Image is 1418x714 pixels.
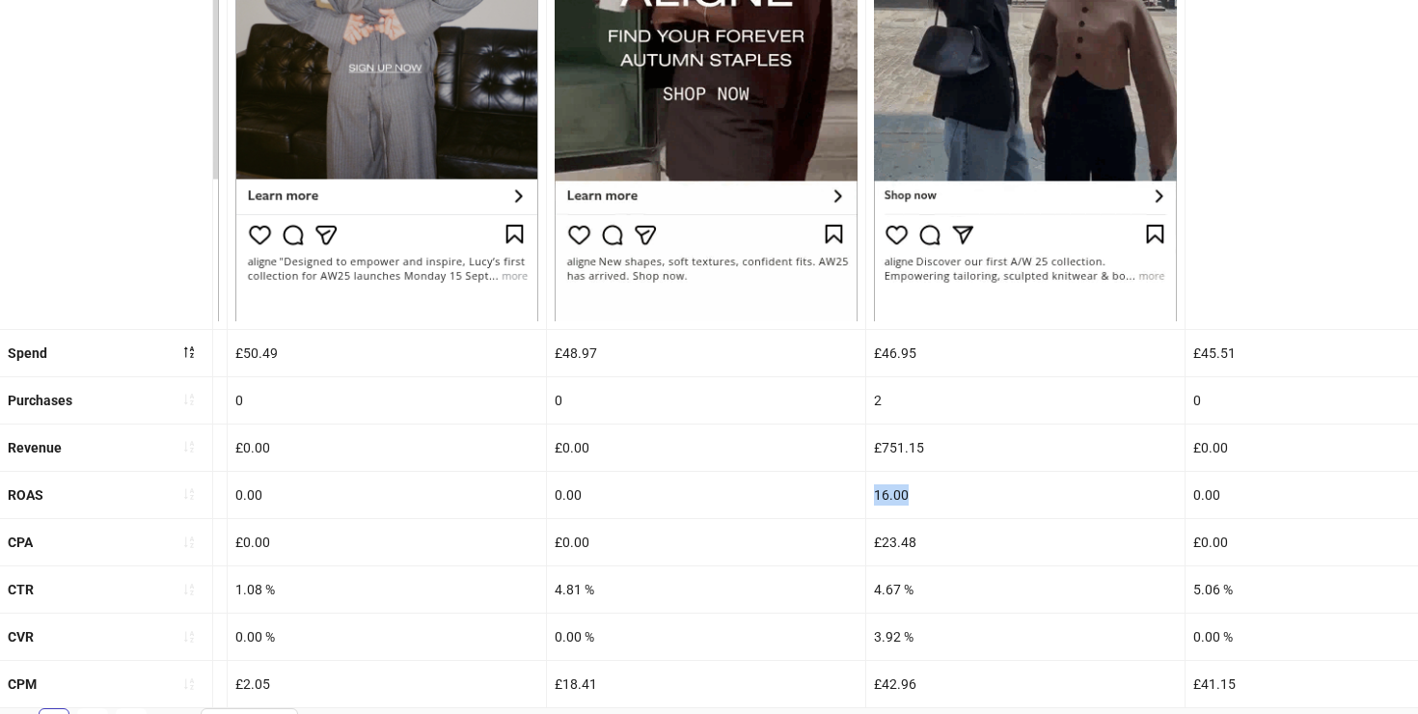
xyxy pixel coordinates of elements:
[228,519,546,565] div: £0.00
[547,377,865,424] div: 0
[8,535,33,550] b: CPA
[866,377,1185,424] div: 2
[182,393,196,406] span: sort-ascending
[547,661,865,707] div: £18.41
[866,425,1185,471] div: £751.15
[547,614,865,660] div: 0.00 %
[547,330,865,376] div: £48.97
[182,440,196,453] span: sort-ascending
[866,330,1185,376] div: £46.95
[228,330,546,376] div: £50.49
[547,566,865,613] div: 4.81 %
[866,661,1185,707] div: £42.96
[8,629,34,645] b: CVR
[182,630,196,644] span: sort-ascending
[182,583,196,596] span: sort-ascending
[8,345,47,361] b: Spend
[547,472,865,518] div: 0.00
[866,519,1185,565] div: £23.48
[8,676,37,692] b: CPM
[8,582,34,597] b: CTR
[228,614,546,660] div: 0.00 %
[228,661,546,707] div: £2.05
[182,535,196,549] span: sort-ascending
[228,472,546,518] div: 0.00
[182,487,196,501] span: sort-ascending
[8,440,62,455] b: Revenue
[866,472,1185,518] div: 16.00
[182,345,196,359] span: sort-descending
[866,614,1185,660] div: 3.92 %
[228,566,546,613] div: 1.08 %
[8,487,43,503] b: ROAS
[228,425,546,471] div: £0.00
[182,677,196,691] span: sort-ascending
[8,393,72,408] b: Purchases
[228,377,546,424] div: 0
[547,519,865,565] div: £0.00
[866,566,1185,613] div: 4.67 %
[547,425,865,471] div: £0.00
